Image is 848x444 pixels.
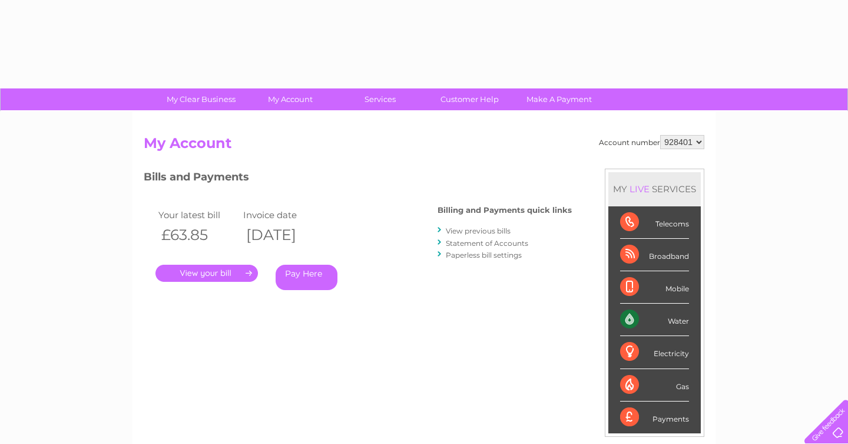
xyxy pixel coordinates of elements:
[620,239,689,271] div: Broadband
[240,223,325,247] th: [DATE]
[242,88,339,110] a: My Account
[446,239,528,248] a: Statement of Accounts
[446,226,511,235] a: View previous bills
[144,169,572,189] h3: Bills and Payments
[620,336,689,369] div: Electricity
[155,207,240,223] td: Your latest bill
[620,304,689,336] div: Water
[240,207,325,223] td: Invoice date
[332,88,429,110] a: Services
[421,88,518,110] a: Customer Help
[620,271,689,304] div: Mobile
[438,206,572,215] h4: Billing and Payments quick links
[620,206,689,239] div: Telecoms
[511,88,608,110] a: Make A Payment
[627,183,652,195] div: LIVE
[620,369,689,402] div: Gas
[276,265,337,290] a: Pay Here
[446,251,522,259] a: Paperless bill settings
[155,265,258,282] a: .
[608,172,701,206] div: MY SERVICES
[599,135,704,149] div: Account number
[153,88,250,110] a: My Clear Business
[155,223,240,247] th: £63.85
[620,402,689,433] div: Payments
[144,135,704,157] h2: My Account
